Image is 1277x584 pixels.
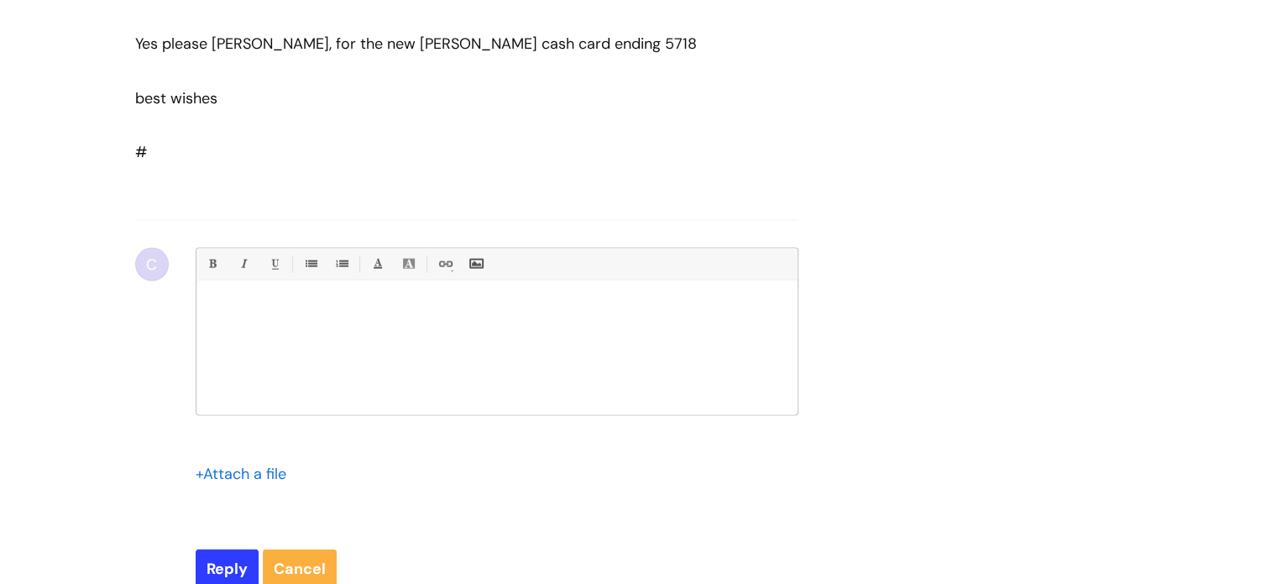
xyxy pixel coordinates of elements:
a: Underline(Ctrl-U) [264,254,285,275]
a: Font Color [367,254,388,275]
a: Insert Image... [465,254,486,275]
a: • Unordered List (Ctrl-Shift-7) [300,254,321,275]
a: 1. Ordered List (Ctrl-Shift-8) [331,254,352,275]
div: # [135,30,738,166]
div: best wishes [135,85,738,112]
a: Link [434,254,455,275]
div: Yes please [PERSON_NAME], for the new [PERSON_NAME] cash card ending 5718 [135,30,738,112]
a: Bold (Ctrl-B) [201,254,222,275]
a: Italic (Ctrl-I) [233,254,254,275]
div: Attach a file [196,460,296,487]
div: C [135,248,169,281]
a: Back Color [398,254,419,275]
